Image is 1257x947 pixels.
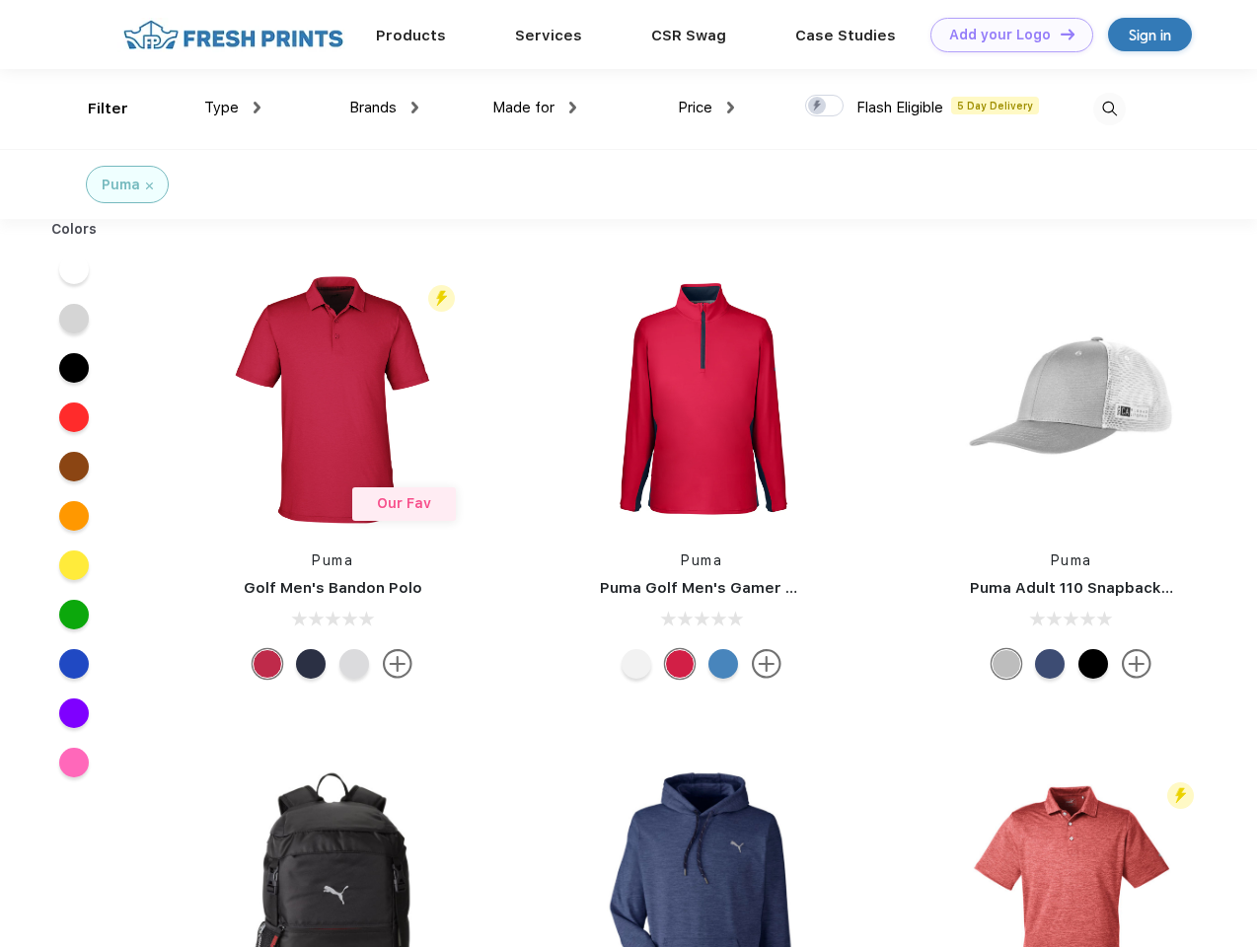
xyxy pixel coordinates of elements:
img: dropdown.png [727,102,734,113]
div: Ski Patrol [253,649,282,679]
img: more.svg [752,649,781,679]
div: Add your Logo [949,27,1051,43]
span: Made for [492,99,555,116]
div: Bright White [622,649,651,679]
img: dropdown.png [569,102,576,113]
div: Peacoat Qut Shd [1035,649,1065,679]
a: Puma Golf Men's Gamer Golf Quarter-Zip [600,579,912,597]
span: Flash Eligible [856,99,943,116]
a: Golf Men's Bandon Polo [244,579,422,597]
img: func=resize&h=266 [940,268,1203,531]
div: Colors [37,219,112,240]
img: flash_active_toggle.svg [428,285,455,312]
div: Quarry with Brt Whit [992,649,1021,679]
img: dropdown.png [254,102,260,113]
img: DT [1061,29,1074,39]
div: Ski Patrol [665,649,695,679]
span: Type [204,99,239,116]
span: Price [678,99,712,116]
div: Filter [88,98,128,120]
a: CSR Swag [651,27,726,44]
div: Puma [102,175,140,195]
a: Puma [681,552,722,568]
img: flash_active_toggle.svg [1167,782,1194,809]
div: Navy Blazer [296,649,326,679]
a: Products [376,27,446,44]
a: Puma [312,552,353,568]
div: Pma Blk Pma Blk [1078,649,1108,679]
img: more.svg [383,649,412,679]
img: more.svg [1122,649,1151,679]
span: 5 Day Delivery [951,97,1039,114]
img: func=resize&h=266 [201,268,464,531]
img: desktop_search.svg [1093,93,1126,125]
a: Sign in [1108,18,1192,51]
img: func=resize&h=266 [570,268,833,531]
img: dropdown.png [411,102,418,113]
div: Bright Cobalt [708,649,738,679]
span: Brands [349,99,397,116]
a: Puma [1051,552,1092,568]
span: Our Fav [377,495,431,511]
div: Sign in [1129,24,1171,46]
div: High Rise [339,649,369,679]
img: fo%20logo%202.webp [117,18,349,52]
a: Services [515,27,582,44]
img: filter_cancel.svg [146,182,153,189]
